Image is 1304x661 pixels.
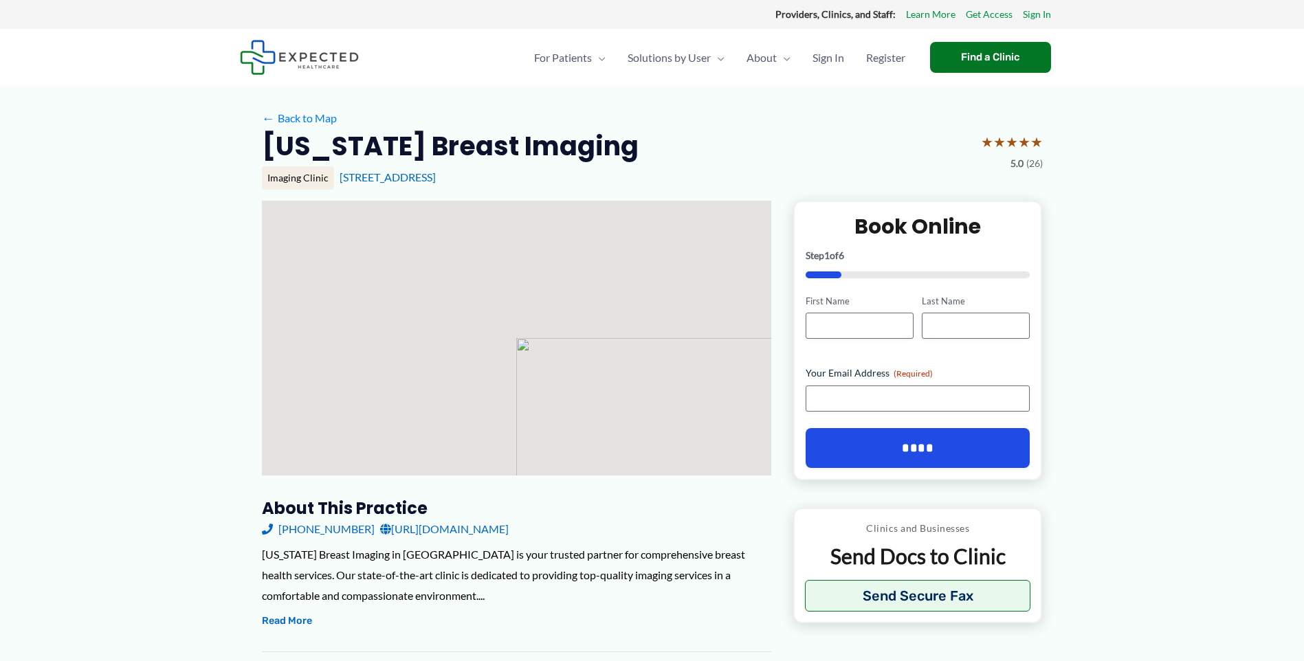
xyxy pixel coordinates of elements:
[747,34,777,82] span: About
[262,613,312,629] button: Read More
[262,108,337,128] a: ←Back to Map
[262,544,771,605] div: [US_STATE] Breast Imaging in [GEOGRAPHIC_DATA] is your trusted partner for comprehensive breast h...
[805,580,1031,612] button: Send Secure Fax
[523,34,617,82] a: For PatientsMenu Toggle
[966,5,1013,23] a: Get Access
[262,166,334,190] div: Imaging Clinic
[1026,155,1043,172] span: (26)
[736,34,802,82] a: AboutMenu Toggle
[930,42,1051,73] a: Find a Clinic
[711,34,725,82] span: Menu Toggle
[806,295,914,308] label: First Name
[1006,129,1018,155] span: ★
[993,129,1006,155] span: ★
[534,34,592,82] span: For Patients
[805,543,1031,570] p: Send Docs to Clinic
[240,40,359,75] img: Expected Healthcare Logo - side, dark font, small
[262,129,639,163] h2: [US_STATE] Breast Imaging
[813,34,844,82] span: Sign In
[806,366,1030,380] label: Your Email Address
[981,129,993,155] span: ★
[523,34,916,82] nav: Primary Site Navigation
[806,213,1030,240] h2: Book Online
[824,249,830,261] span: 1
[592,34,606,82] span: Menu Toggle
[922,295,1030,308] label: Last Name
[1010,155,1024,172] span: 5.0
[855,34,916,82] a: Register
[777,34,791,82] span: Menu Toggle
[1023,5,1051,23] a: Sign In
[802,34,855,82] a: Sign In
[262,519,375,539] a: [PHONE_NUMBER]
[906,5,955,23] a: Learn More
[806,251,1030,260] p: Step of
[1030,129,1043,155] span: ★
[380,519,509,539] a: [URL][DOMAIN_NAME]
[628,34,711,82] span: Solutions by User
[617,34,736,82] a: Solutions by UserMenu Toggle
[775,8,896,20] strong: Providers, Clinics, and Staff:
[262,111,275,124] span: ←
[340,170,436,183] a: [STREET_ADDRESS]
[262,497,771,519] h3: About this practice
[866,34,905,82] span: Register
[839,249,844,261] span: 6
[1018,129,1030,155] span: ★
[894,368,933,379] span: (Required)
[805,519,1031,537] p: Clinics and Businesses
